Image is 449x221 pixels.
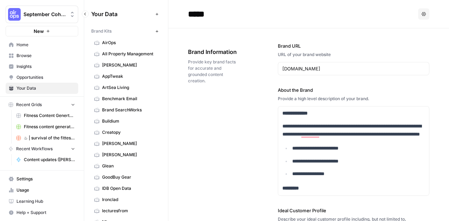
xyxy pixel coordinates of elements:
button: Help + Support [6,207,78,218]
span: Browse [16,53,75,59]
span: GoodBuy Gear [102,174,158,180]
a: Your Data [6,83,78,94]
button: New [6,26,78,36]
span: Creatopy [102,129,158,136]
a: Benchmark Email [91,93,161,104]
a: IDB Open Data [91,183,161,194]
input: www.sundaysoccer.com [282,65,425,72]
span: [PERSON_NAME] [102,140,158,147]
a: Settings [6,173,78,185]
a: Glean [91,160,161,172]
span: Brand SearchWorks [102,107,158,113]
a: Usage [6,185,78,196]
span: Settings [16,176,75,182]
span: AirOps [102,40,158,46]
a: ♨︎ | survival of the fittest ™ | ([PERSON_NAME]) [13,132,78,144]
span: ♨︎ | survival of the fittest ™ | ([PERSON_NAME]) [24,135,75,141]
span: Your Data [91,10,153,18]
span: Ironclad [102,196,158,203]
span: Brand Kits [91,28,112,34]
a: Learning Hub [6,196,78,207]
span: Fitness Content Genertor ([PERSON_NAME]) [24,112,75,119]
span: Benchmark Email [102,96,158,102]
span: IDB Open Data [102,185,158,192]
a: Fitness Content Genertor ([PERSON_NAME]) [13,110,78,121]
a: Brand SearchWorks [91,104,161,116]
span: New [34,28,44,35]
a: Buildium [91,116,161,127]
a: Insights [6,61,78,72]
a: [PERSON_NAME] [91,60,161,71]
span: Glean [102,163,158,169]
span: Brand Information [188,48,239,56]
a: Ironclad [91,194,161,205]
label: Ideal Customer Profile [278,207,429,214]
a: Content updates ([PERSON_NAME]) [13,154,78,165]
span: September Cohort [24,11,66,18]
span: All Property Management [102,51,158,57]
span: Recent Workflows [16,146,53,152]
span: [PERSON_NAME] [102,152,158,158]
span: ArtSea Living [102,84,158,91]
a: ArtSea Living [91,82,161,93]
span: AppTweak [102,73,158,80]
span: Buildium [102,118,158,124]
span: Opportunities [16,74,75,81]
a: Creatopy [91,127,161,138]
span: Home [16,42,75,48]
a: GoodBuy Gear [91,172,161,183]
a: Browse [6,50,78,61]
span: Provide key brand facts for accurate and grounded content creation. [188,59,239,84]
a: AirOps [91,37,161,48]
label: About the Brand [278,87,429,94]
img: September Cohort Logo [8,8,21,21]
span: Recent Grids [16,102,42,108]
span: [PERSON_NAME] [102,62,158,68]
span: Content updates ([PERSON_NAME]) [24,157,75,163]
a: lecturesfrom [91,205,161,216]
div: URL of your brand website [278,51,429,58]
a: Opportunities [6,72,78,83]
span: Insights [16,63,75,70]
a: All Property Management [91,48,161,60]
span: Learning Hub [16,198,75,205]
span: Usage [16,187,75,193]
a: [PERSON_NAME] [91,138,161,149]
a: Home [6,39,78,50]
a: [PERSON_NAME] [91,149,161,160]
span: lecturesfrom [102,208,158,214]
a: AppTweak [91,71,161,82]
a: Fitness content generator ([PERSON_NAME]) [13,121,78,132]
button: Recent Workflows [6,144,78,154]
span: Help + Support [16,209,75,216]
div: Provide a high level description of your brand. [278,96,429,102]
label: Brand URL [278,42,429,49]
button: Recent Grids [6,99,78,110]
span: Your Data [16,85,75,91]
span: Fitness content generator ([PERSON_NAME]) [24,124,75,130]
button: Workspace: September Cohort [6,6,78,23]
